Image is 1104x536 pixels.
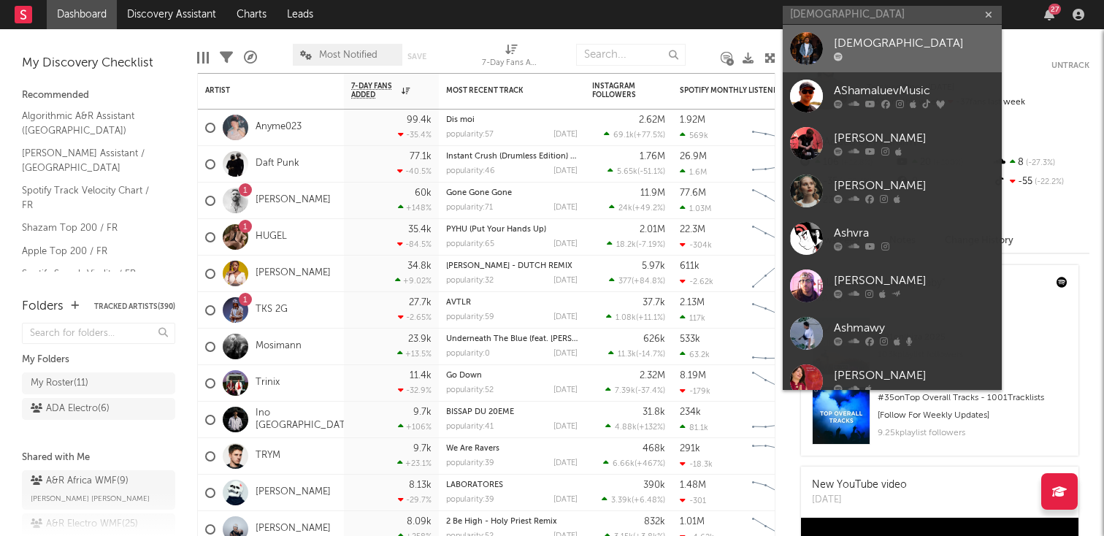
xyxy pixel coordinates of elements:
[834,130,994,148] div: [PERSON_NAME]
[638,314,663,322] span: +11.1 %
[745,365,811,402] svg: Chart title
[783,262,1002,310] a: [PERSON_NAME]
[642,261,665,271] div: 5.97k
[446,445,578,453] div: We Are Ravers
[22,55,175,72] div: My Discovery Checklist
[553,277,578,285] div: [DATE]
[745,110,811,146] svg: Chart title
[446,518,578,526] div: 2 Be High - Holy Priest Remix
[635,204,663,213] span: +49.2 %
[22,449,175,467] div: Shared with Me
[605,386,665,395] div: ( )
[22,145,161,175] a: [PERSON_NAME] Assistant / [GEOGRAPHIC_DATA]
[407,261,432,271] div: 34.8k
[783,310,1002,357] a: Ashmawy
[398,203,432,213] div: +148 %
[643,444,665,453] div: 468k
[446,372,482,380] a: Go Down
[783,6,1002,24] input: Search for artists
[409,481,432,490] div: 8.13k
[680,167,707,177] div: 1.6M
[256,267,331,280] a: [PERSON_NAME]
[397,459,432,468] div: +23.1 %
[408,334,432,344] div: 23.9k
[680,313,705,323] div: 117k
[256,194,331,207] a: [PERSON_NAME]
[256,450,280,462] a: TRYM
[446,204,493,212] div: popularity: 71
[244,37,257,79] div: A&R Pipeline
[256,407,354,432] a: Ino [GEOGRAPHIC_DATA]
[319,50,377,60] span: Most Notified
[617,168,637,176] span: 5.65k
[256,340,302,353] a: Mosimann
[395,276,432,286] div: +9.02 %
[783,25,1002,72] a: [DEMOGRAPHIC_DATA]
[446,518,557,526] a: 2 Be High - Holy Priest Remix
[834,177,994,195] div: [PERSON_NAME]
[398,495,432,505] div: -29.7 %
[783,357,1002,405] a: [PERSON_NAME]
[745,292,811,329] svg: Chart title
[618,204,632,213] span: 24k
[637,460,663,468] span: +467 %
[256,486,331,499] a: [PERSON_NAME]
[680,481,706,490] div: 1.48M
[834,320,994,337] div: Ashmawy
[613,460,635,468] span: 6.66k
[1024,159,1055,167] span: -27.3 %
[446,445,499,453] a: We Are Ravers
[256,377,280,389] a: Trinix
[446,262,578,270] div: SONGI SONGI - DUTCH REMIX
[256,523,331,535] a: [PERSON_NAME]
[680,225,705,234] div: 22.3M
[22,243,161,259] a: Apple Top 200 / FR
[446,299,471,307] a: AVTLR
[643,407,665,417] div: 31.8k
[553,204,578,212] div: [DATE]
[680,350,710,359] div: 63.2k
[634,277,663,286] span: +84.8 %
[446,86,556,95] div: Most Recent Track
[256,121,302,134] a: Anyme023
[680,444,700,453] div: 291k
[553,459,578,467] div: [DATE]
[605,422,665,432] div: ( )
[640,152,665,161] div: 1.76M
[446,116,578,124] div: Dis moi
[745,219,811,256] svg: Chart title
[446,226,578,234] div: PYHU (Put Your Hands Up)
[745,329,811,365] svg: Chart title
[407,53,426,61] button: Save
[680,261,699,271] div: 611k
[446,262,572,270] a: [PERSON_NAME] - DUTCH REMIX
[680,240,712,250] div: -304k
[446,481,578,489] div: LABORATORES
[31,472,129,490] div: A&R Africa WMF ( 9 )
[398,313,432,322] div: -2.65 %
[680,459,713,469] div: -18.3k
[592,82,643,99] div: Instagram Followers
[878,389,1067,424] div: # 35 on Top Overall Tracks - 1001Tracklists [Follow For Weekly Updates]
[22,108,161,138] a: Algorithmic A&R Assistant ([GEOGRAPHIC_DATA])
[604,130,665,139] div: ( )
[618,277,632,286] span: 377
[31,400,110,418] div: ADA Electro ( 6 )
[616,314,636,322] span: 1.08k
[640,188,665,198] div: 11.9M
[553,131,578,139] div: [DATE]
[398,386,432,395] div: -32.9 %
[834,367,994,385] div: [PERSON_NAME]
[680,86,789,95] div: Spotify Monthly Listeners
[397,349,432,359] div: +13.5 %
[256,304,288,316] a: TKS 2G
[607,166,665,176] div: ( )
[446,408,514,416] a: BISSAP DU 20ÈME
[618,351,636,359] span: 11.3k
[680,496,706,505] div: -301
[607,240,665,249] div: ( )
[680,204,711,213] div: 1.03M
[220,37,233,79] div: Filters
[992,153,1089,172] div: 8
[446,277,494,285] div: popularity: 32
